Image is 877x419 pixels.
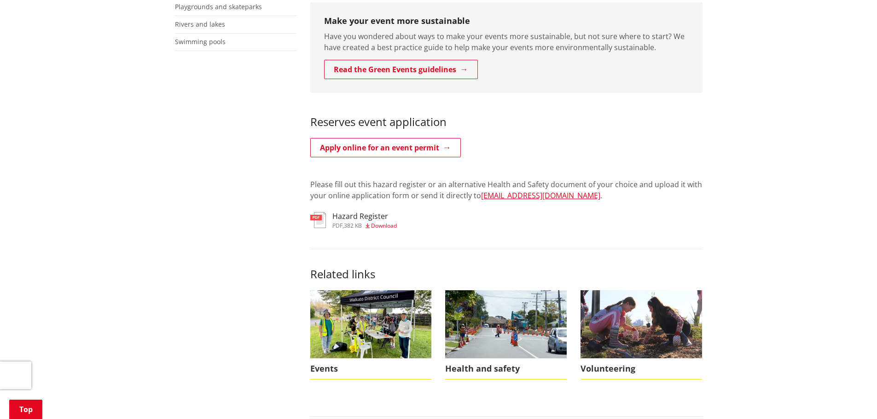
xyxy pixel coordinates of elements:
[835,380,868,413] iframe: Messenger Launcher
[332,212,397,221] h3: Hazard Register
[344,222,362,230] span: 382 KB
[310,212,397,229] a: Hazard Register pdf,382 KB Download
[310,138,461,157] a: Apply online for an event permit
[310,249,703,281] h3: Related links
[175,20,225,29] a: Rivers and lakes
[310,102,703,129] h3: Reserves event application
[324,60,478,79] a: Read the Green Events guidelines
[310,358,432,379] span: Events
[324,31,689,53] p: Have you wondered about ways to make your events more sustainable, but not sure where to start? W...
[332,222,343,230] span: pdf
[445,358,567,379] span: Health and safety
[9,400,42,419] a: Top
[581,290,702,358] img: volunteer icon
[324,16,689,26] h3: Make your event more sustainable
[445,290,567,380] a: Health and safety Health and safety
[371,222,397,230] span: Download
[310,168,703,212] div: Please fill out this hazard register or an alternative Health and Safety document of your choice ...
[175,2,262,11] a: Playgrounds and skateparks
[445,290,567,358] img: Health and safety
[581,358,702,379] span: Volunteering
[332,223,397,229] div: ,
[481,190,600,201] a: [EMAIL_ADDRESS][DOMAIN_NAME]
[581,290,702,380] a: volunteer icon Volunteering
[175,37,226,46] a: Swimming pools
[310,290,432,358] img: Te Awa March 2023
[310,290,432,380] a: Events
[310,212,326,228] img: document-pdf.svg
